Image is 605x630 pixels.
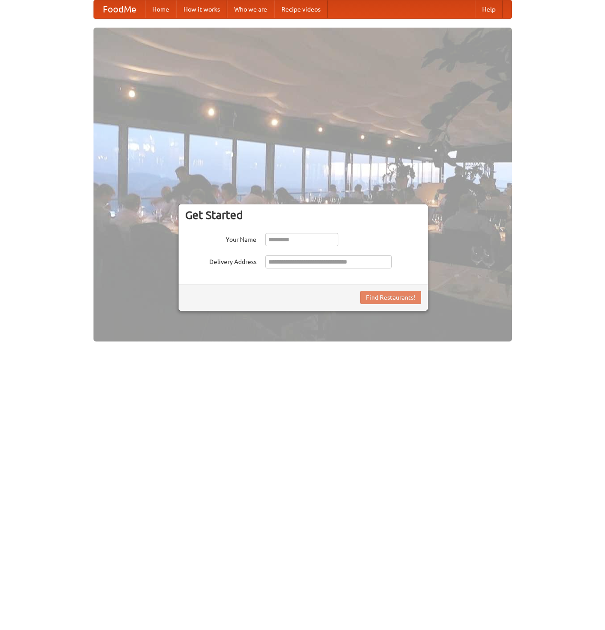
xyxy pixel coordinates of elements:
[176,0,227,18] a: How it works
[185,208,421,222] h3: Get Started
[185,233,256,244] label: Your Name
[94,0,145,18] a: FoodMe
[360,291,421,304] button: Find Restaurants!
[145,0,176,18] a: Home
[475,0,503,18] a: Help
[274,0,328,18] a: Recipe videos
[227,0,274,18] a: Who we are
[185,255,256,266] label: Delivery Address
